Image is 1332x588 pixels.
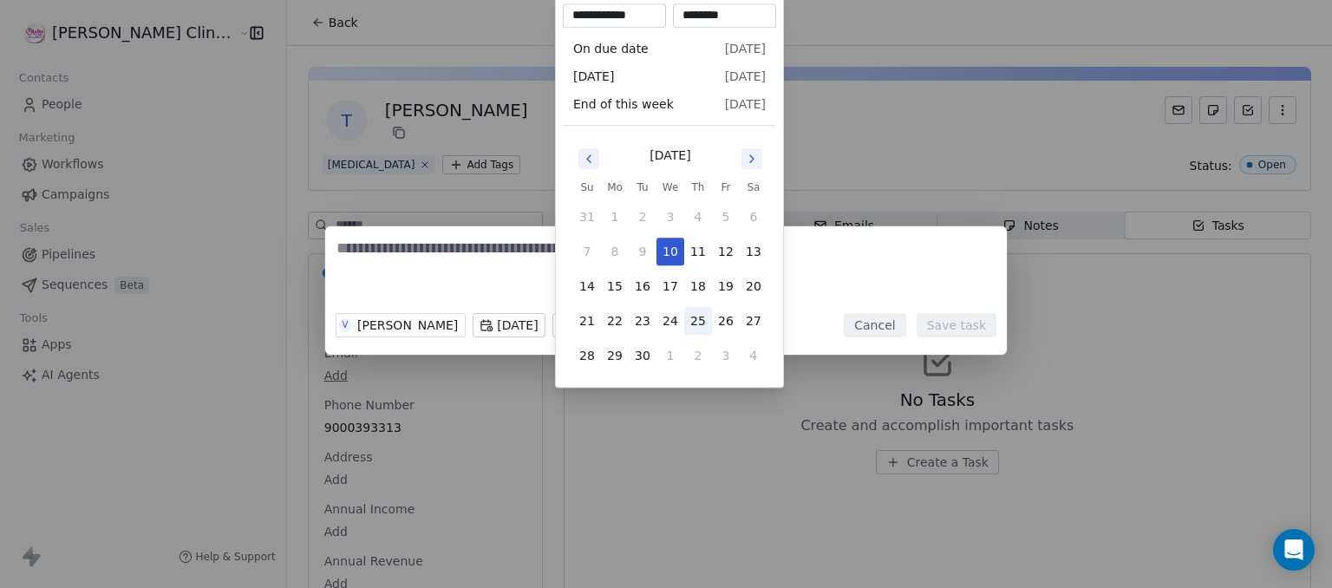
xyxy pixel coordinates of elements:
[629,238,656,265] button: 9
[656,179,684,196] th: Wednesday
[684,307,712,335] button: 25
[712,342,740,369] button: 3
[573,307,601,335] button: 21
[684,179,712,196] th: Thursday
[712,272,740,300] button: 19
[577,147,601,171] button: Go to previous month
[629,342,656,369] button: 30
[740,238,767,265] button: 13
[684,238,712,265] button: 11
[740,342,767,369] button: 4
[712,307,740,335] button: 26
[573,238,601,265] button: 7
[684,272,712,300] button: 18
[740,307,767,335] button: 27
[712,179,740,196] th: Friday
[740,272,767,300] button: 20
[712,203,740,231] button: 5
[740,203,767,231] button: 6
[656,203,684,231] button: 3
[725,95,766,113] span: [DATE]
[629,307,656,335] button: 23
[573,40,649,57] span: On due date
[629,179,656,196] th: Tuesday
[684,342,712,369] button: 2
[601,342,629,369] button: 29
[573,203,601,231] button: 31
[684,203,712,231] button: 4
[740,147,764,171] button: Go to next month
[725,40,766,57] span: [DATE]
[573,272,601,300] button: 14
[601,272,629,300] button: 15
[573,95,674,113] span: End of this week
[601,203,629,231] button: 1
[629,203,656,231] button: 2
[656,272,684,300] button: 17
[573,68,614,85] span: [DATE]
[740,179,767,196] th: Saturday
[601,307,629,335] button: 22
[650,147,690,165] div: [DATE]
[573,179,601,196] th: Sunday
[712,238,740,265] button: 12
[656,238,684,265] button: 10
[725,68,766,85] span: [DATE]
[573,342,601,369] button: 28
[629,272,656,300] button: 16
[601,238,629,265] button: 8
[656,307,684,335] button: 24
[656,342,684,369] button: 1
[601,179,629,196] th: Monday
